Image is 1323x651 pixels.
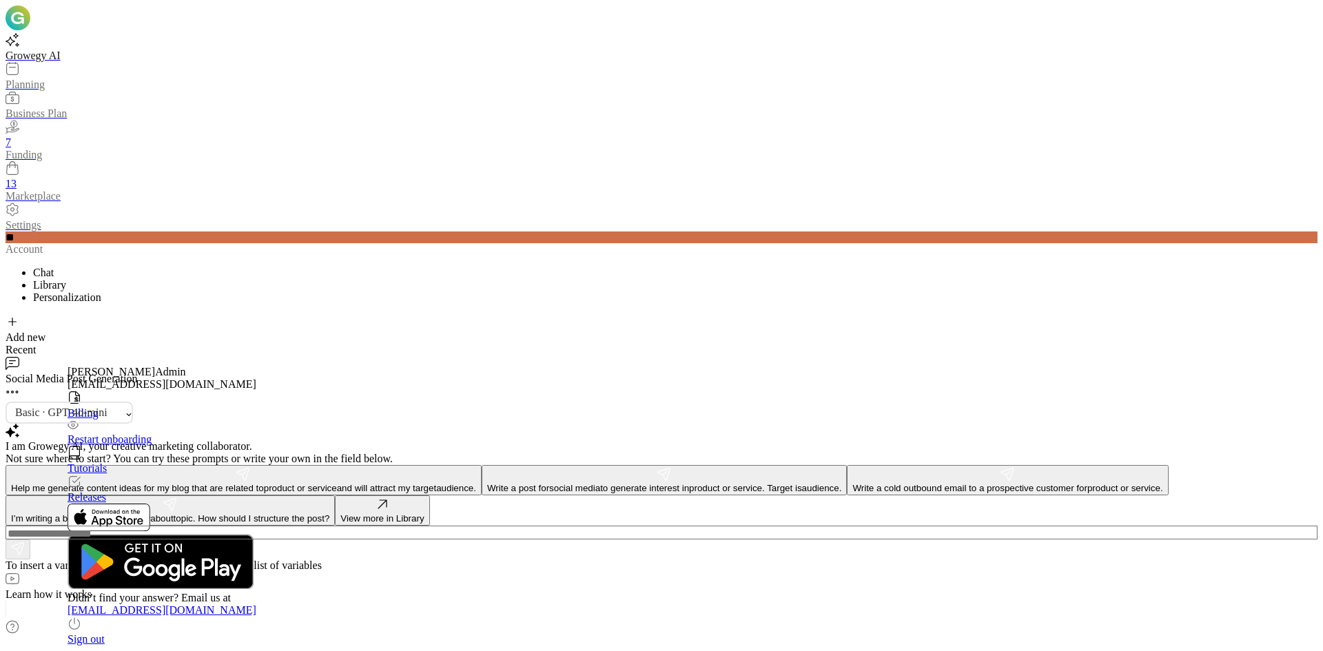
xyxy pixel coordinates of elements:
div: Social Media Post Generation [6,373,1317,385]
a: Sign out [68,617,256,645]
a: [EMAIL_ADDRESS][DOMAIN_NAME] [68,604,256,616]
span: I’m writing a blog post for [11,513,113,524]
span: Write a post for [487,483,549,493]
li: Chat [33,267,1317,279]
img: Get it on Google Play [68,534,254,589]
div: Didn’t find your answer? Email us at [68,592,256,604]
a: Business Plan [6,91,1317,120]
span: product or service [264,483,337,493]
a: Releases [68,475,256,504]
span: product or service [689,483,762,493]
span: audience [802,483,839,493]
span: . How should I structure the post? [193,513,330,524]
span: . [473,483,476,493]
span: Sign out [68,633,105,645]
div: Recent [6,344,1317,356]
a: Settings [6,203,1317,231]
span: Releases [68,491,106,503]
span: Help me generate content ideas for my blog that are related to [11,483,264,493]
button: Help me generate content ideas for my blog that are related toproduct or serviceand will attract ... [6,465,482,495]
div: Basic · GPT‑4o‑mini [15,406,125,420]
div: Marketplace [6,190,1317,203]
span: View more in Library [340,513,424,524]
li: Library [33,279,1317,291]
span: . [839,483,842,493]
a: Planning [6,62,1317,91]
button: View more in Library [335,495,429,526]
a: 13Marketplace [6,161,1317,203]
span: social media [549,483,600,493]
span: 13 [6,178,17,189]
a: Growegy AI [6,33,1317,62]
div: Business Plan [6,107,1317,120]
button: I’m writing a blog post forcompanyabouttopic. How should I structure the post? [6,495,335,526]
span: Write a cold outbound email to a prospective customer for [852,483,1087,493]
span: Admin [155,366,185,378]
span: [PERSON_NAME] [68,366,155,378]
span: Restart onboarding [68,433,152,445]
button: Write a cold outbound email to a prospective customer forproduct or service. [847,465,1168,495]
div: Planning [6,79,1317,91]
button: Write a post forsocial mediato generate interest inproduct or service. Target isaudience. [482,465,847,495]
span: product or service [1087,483,1160,493]
a: Billing [68,391,256,420]
div: Not sure where to start? You can try these prompts or write your own in the field below. [6,453,1317,465]
span: Learn how it works [6,588,92,600]
span: . [1160,483,1163,493]
div: Funding [6,149,1317,161]
span: . Target is [762,483,802,493]
div: Growegy AI [6,50,1317,62]
span: to generate interest in [600,483,689,493]
span: Tutorials [68,462,107,474]
a: 7Funding [6,120,1317,161]
div: Settings [6,219,1317,231]
span: Add new [6,331,45,343]
div: To insert a variable, start typing ‘[’ and choose from the list of variables [6,559,1317,572]
img: Download on App Store [68,504,150,531]
a: Tutorials [68,446,256,475]
div: I am Growegy AI, your creative marketing collaborator. [6,440,1317,453]
span: audience [436,483,473,493]
span: and will attract my target [337,483,436,493]
span: 7 [6,136,11,148]
div: Account [6,243,1317,256]
li: Personalization [33,291,1317,304]
div: [EMAIL_ADDRESS][DOMAIN_NAME] [68,378,256,391]
a: Restart onboarding [68,420,256,446]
